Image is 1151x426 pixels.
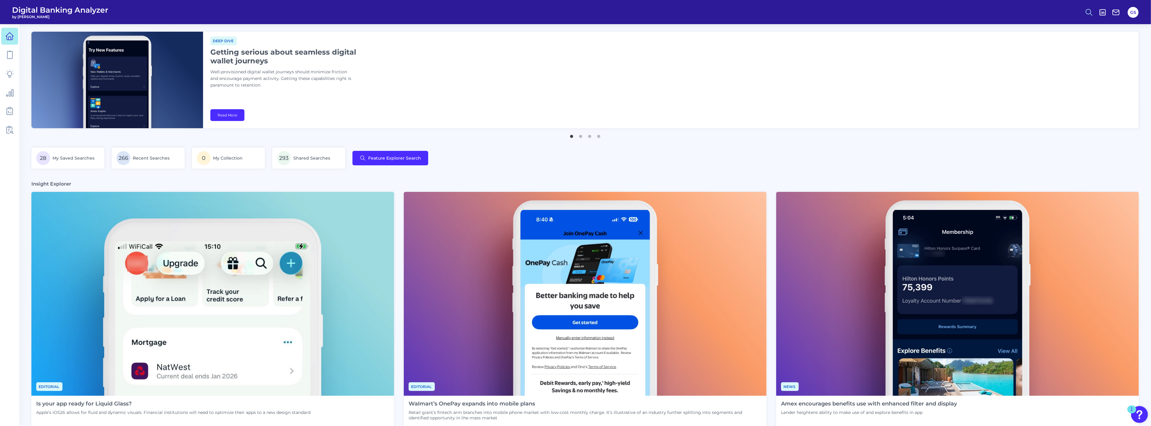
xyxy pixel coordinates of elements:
button: 4 [596,132,602,138]
span: 0 [197,151,211,165]
span: 293 [277,151,291,165]
p: Well-provisioned digital wallet journeys should minimize friction and encourage payment activity.... [210,69,361,89]
p: Lender heightens ability to make use of and explore benefits in app [781,410,957,415]
img: News - Phone (3).png [404,192,767,396]
span: Digital Banking Analyzer [12,5,108,14]
p: Retail giant’s fintech arm branches into mobile phone market with low-cost monthly charge. It’s i... [409,410,762,421]
span: News [781,382,799,391]
a: News [781,383,799,389]
a: Read More [210,109,244,121]
span: 28 [36,151,50,165]
button: 1 [569,132,575,138]
span: My Saved Searches [53,155,94,161]
span: Feature Explorer Search [368,156,421,161]
img: News - Phone (4).png [776,192,1139,396]
h3: Insight Explorer [31,181,71,187]
a: Deep dive [210,38,237,43]
span: Editorial [409,382,435,391]
span: Editorial [36,382,62,391]
span: Shared Searches [293,155,330,161]
span: My Collection [213,155,243,161]
span: Recent Searches [133,155,170,161]
h4: Walmart’s OnePay expands into mobile plans [409,401,762,407]
h4: Amex encourages benefits use with enhanced filter and display [781,401,957,407]
div: 1 [1130,409,1133,417]
a: Editorial [36,383,62,389]
span: Deep dive [210,37,237,45]
img: bannerImg [31,32,203,128]
button: Feature Explorer Search [352,151,428,165]
a: Editorial [409,383,435,389]
button: Open Resource Center, 1 new notification [1131,406,1148,423]
a: 266Recent Searches [112,148,185,169]
a: 0My Collection [192,148,265,169]
a: 28My Saved Searches [31,148,104,169]
img: Editorial - Phone Zoom In.png [31,192,394,396]
a: 293Shared Searches [272,148,345,169]
h4: Is your app ready for Liquid Glass? [36,401,311,407]
button: 2 [578,132,584,138]
button: GS [1128,7,1139,18]
span: 266 [116,151,130,165]
h1: Getting serious about seamless digital wallet journeys [210,48,361,65]
span: by [PERSON_NAME] [12,14,108,19]
p: Apple’s iOS26 allows for fluid and dynamic visuals. Financial institutions will need to optimize ... [36,410,311,415]
button: 3 [587,132,593,138]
